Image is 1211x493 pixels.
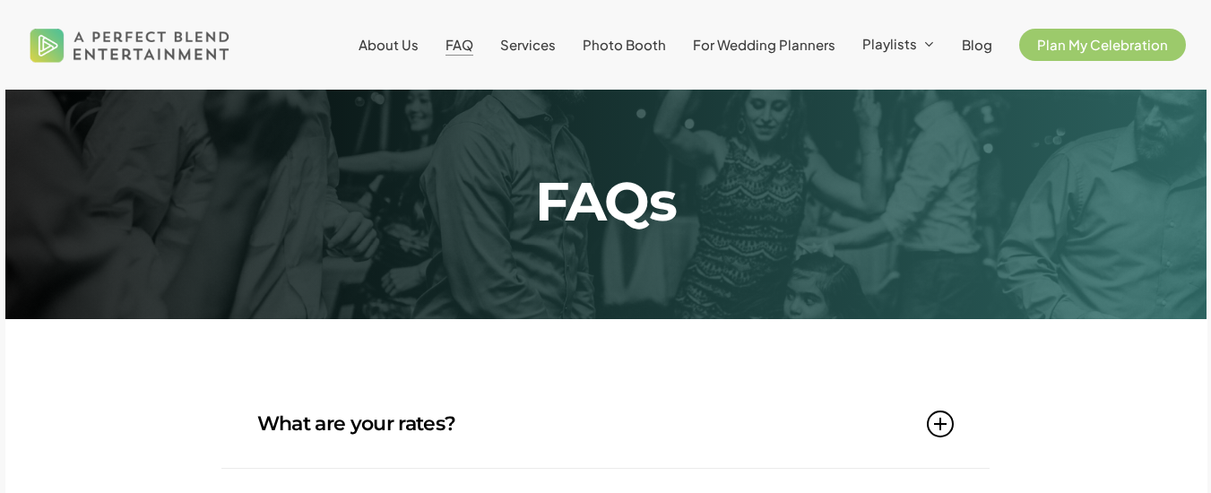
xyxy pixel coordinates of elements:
[246,175,966,229] h2: FAQs
[962,38,992,52] a: Blog
[1037,36,1168,53] span: Plan My Celebration
[500,36,556,53] span: Services
[1019,38,1186,52] a: Plan My Celebration
[445,36,473,53] span: FAQ
[359,38,419,52] a: About Us
[257,380,955,468] a: What are your rates?
[500,38,556,52] a: Services
[962,36,992,53] span: Blog
[862,35,917,52] span: Playlists
[359,36,419,53] span: About Us
[693,38,835,52] a: For Wedding Planners
[445,38,473,52] a: FAQ
[25,13,235,77] img: A Perfect Blend Entertainment
[862,37,935,53] a: Playlists
[583,36,666,53] span: Photo Booth
[693,36,835,53] span: For Wedding Planners
[583,38,666,52] a: Photo Booth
